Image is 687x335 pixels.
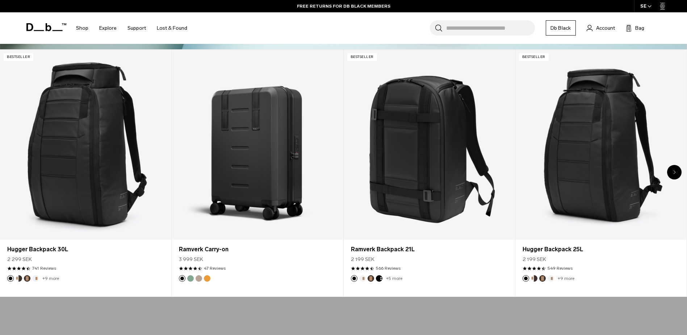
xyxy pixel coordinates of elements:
[71,12,193,44] nav: Main Navigation
[179,256,203,263] span: 3 999 SEK
[347,53,377,61] p: Bestseller
[187,275,194,282] button: Green Ray
[297,3,390,9] a: FREE RETURNS FOR DB BLACK MEMBERS
[7,245,164,254] a: Hugger Backpack 30L
[344,49,515,297] div: 3 / 20
[351,245,507,254] a: Ramverk Backpack 21L
[127,15,146,41] a: Support
[32,265,56,272] a: 741 reviews
[596,24,615,32] span: Account
[548,275,554,282] button: Oatmilk
[16,275,22,282] button: Cappuccino
[359,275,366,282] button: Oatmilk
[386,276,402,281] a: +5 more
[344,50,515,240] a: Ramverk Backpack 21L
[99,15,117,41] a: Explore
[548,265,573,272] a: 549 reviews
[519,53,549,61] p: Bestseller
[172,49,343,297] div: 2 / 20
[204,265,226,272] a: 47 reviews
[7,256,32,263] span: 2 299 SEK
[523,275,529,282] button: Black Out
[7,275,14,282] button: Black Out
[157,15,187,41] a: Lost & Found
[539,275,546,282] button: Espresso
[523,256,546,263] span: 2 199 SEK
[172,50,343,240] a: Ramverk Carry-on
[32,275,39,282] button: Oatmilk
[635,24,644,32] span: Bag
[179,275,185,282] button: Black Out
[558,276,574,281] a: +9 more
[4,53,33,61] p: Bestseller
[587,24,615,32] a: Account
[376,265,401,272] a: 566 reviews
[179,245,335,254] a: Ramverk Carry-on
[42,276,59,281] a: +9 more
[24,275,30,282] button: Espresso
[523,245,679,254] a: Hugger Backpack 25L
[626,24,644,32] button: Bag
[531,275,537,282] button: Cappuccino
[76,15,88,41] a: Shop
[376,275,382,282] button: Charcoal Grey
[196,275,202,282] button: Fogbow Beige
[204,275,210,282] button: Parhelion Orange
[351,256,374,263] span: 2 199 SEK
[515,50,686,240] a: Hugger Backpack 25L
[368,275,374,282] button: Espresso
[351,275,357,282] button: Black Out
[667,165,682,179] div: Next slide
[546,20,576,36] a: Db Black
[515,49,687,297] div: 4 / 20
